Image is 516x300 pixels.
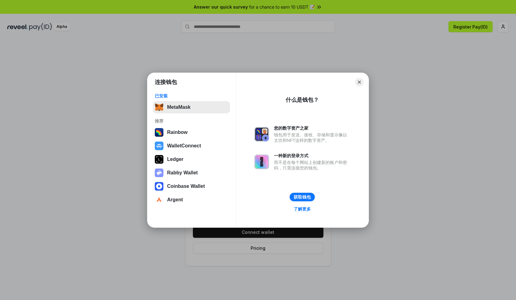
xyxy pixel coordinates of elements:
[155,155,163,164] img: svg+xml,%3Csvg%20xmlns%3D%22http%3A%2F%2Fwww.w3.org%2F2000%2Fsvg%22%20width%3D%2228%22%20height%3...
[167,104,190,110] div: MetaMask
[355,78,364,86] button: Close
[167,197,183,203] div: Argent
[167,170,198,176] div: Rabby Wallet
[167,157,183,162] div: Ledger
[286,96,319,104] div: 什么是钱包？
[254,127,269,142] img: svg+xml,%3Csvg%20xmlns%3D%22http%3A%2F%2Fwww.w3.org%2F2000%2Fsvg%22%20fill%3D%22none%22%20viewBox...
[155,182,163,191] img: svg+xml,%3Csvg%20width%3D%2228%22%20height%3D%2228%22%20viewBox%3D%220%200%2028%2028%22%20fill%3D...
[294,194,311,200] div: 获取钱包
[167,143,201,149] div: WalletConnect
[274,160,350,171] div: 而不是在每个网站上创建新的账户和密码，只需连接您的钱包。
[155,103,163,112] img: svg+xml,%3Csvg%20fill%3D%22none%22%20height%3D%2233%22%20viewBox%3D%220%200%2035%2033%22%20width%...
[153,194,230,206] button: Argent
[254,154,269,169] img: svg+xml,%3Csvg%20xmlns%3D%22http%3A%2F%2Fwww.w3.org%2F2000%2Fsvg%22%20fill%3D%22none%22%20viewBox...
[153,101,230,113] button: MetaMask
[155,93,228,99] div: 已安装
[153,140,230,152] button: WalletConnect
[155,128,163,137] img: svg+xml,%3Csvg%20width%3D%22120%22%20height%3D%22120%22%20viewBox%3D%220%200%20120%20120%22%20fil...
[274,125,350,131] div: 您的数字资产之家
[153,153,230,165] button: Ledger
[167,130,188,135] div: Rainbow
[155,169,163,177] img: svg+xml,%3Csvg%20xmlns%3D%22http%3A%2F%2Fwww.w3.org%2F2000%2Fsvg%22%20fill%3D%22none%22%20viewBox...
[155,78,177,86] h1: 连接钱包
[290,193,315,201] button: 获取钱包
[155,118,228,124] div: 推荐
[155,142,163,150] img: svg+xml,%3Csvg%20width%3D%2228%22%20height%3D%2228%22%20viewBox%3D%220%200%2028%2028%22%20fill%3D...
[290,205,315,213] a: 了解更多
[294,206,311,212] div: 了解更多
[153,167,230,179] button: Rabby Wallet
[153,126,230,139] button: Rainbow
[153,180,230,192] button: Coinbase Wallet
[155,196,163,204] img: svg+xml,%3Csvg%20width%3D%2228%22%20height%3D%2228%22%20viewBox%3D%220%200%2028%2028%22%20fill%3D...
[274,153,350,158] div: 一种新的登录方式
[274,132,350,143] div: 钱包用于发送、接收、存储和显示像以太坊和NFT这样的数字资产。
[167,184,205,189] div: Coinbase Wallet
